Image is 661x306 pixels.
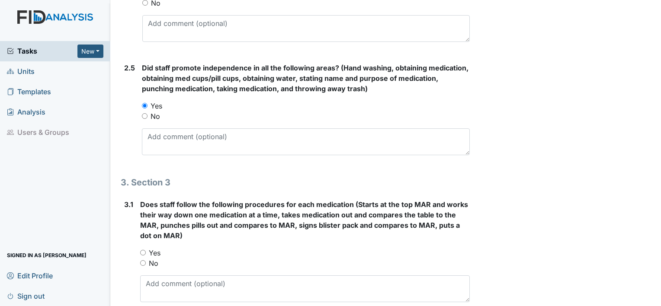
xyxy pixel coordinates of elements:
span: Does staff follow the following procedures for each medication (Starts at the top MAR and works t... [140,200,468,240]
button: New [77,45,103,58]
span: Did staff promote independence in all the following areas? (Hand washing, obtaining medication, o... [142,64,468,93]
span: Edit Profile [7,269,53,282]
input: No [142,113,148,119]
label: No [149,258,158,268]
h1: 3. Section 3 [121,176,470,189]
label: Yes [149,248,160,258]
span: Units [7,65,35,78]
span: Sign out [7,289,45,303]
span: Templates [7,85,51,99]
span: Analysis [7,105,45,119]
label: 2.5 [124,63,135,73]
label: Yes [151,101,162,111]
label: No [151,111,160,121]
a: Tasks [7,46,77,56]
label: 3.1 [124,199,133,210]
input: Yes [142,103,148,108]
input: No [140,260,146,266]
input: Yes [140,250,146,255]
span: Signed in as [PERSON_NAME] [7,249,87,262]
